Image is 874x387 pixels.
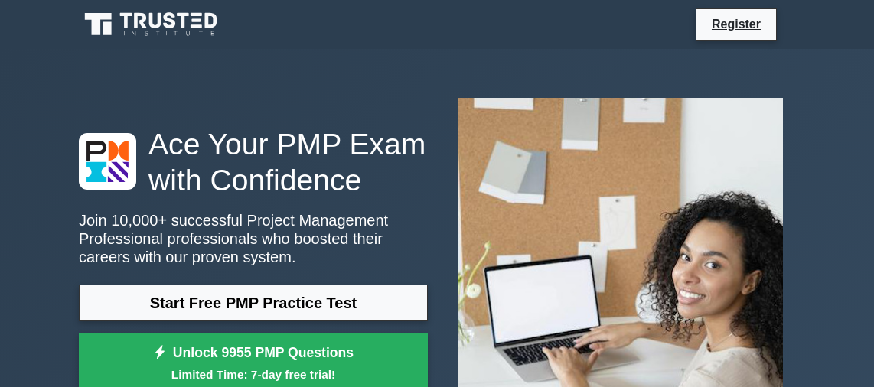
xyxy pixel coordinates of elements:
p: Join 10,000+ successful Project Management Professional professionals who boosted their careers w... [79,211,428,266]
small: Limited Time: 7-day free trial! [98,366,409,383]
h1: Ace Your PMP Exam with Confidence [79,127,428,199]
a: Register [703,15,770,34]
a: Start Free PMP Practice Test [79,285,428,321]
